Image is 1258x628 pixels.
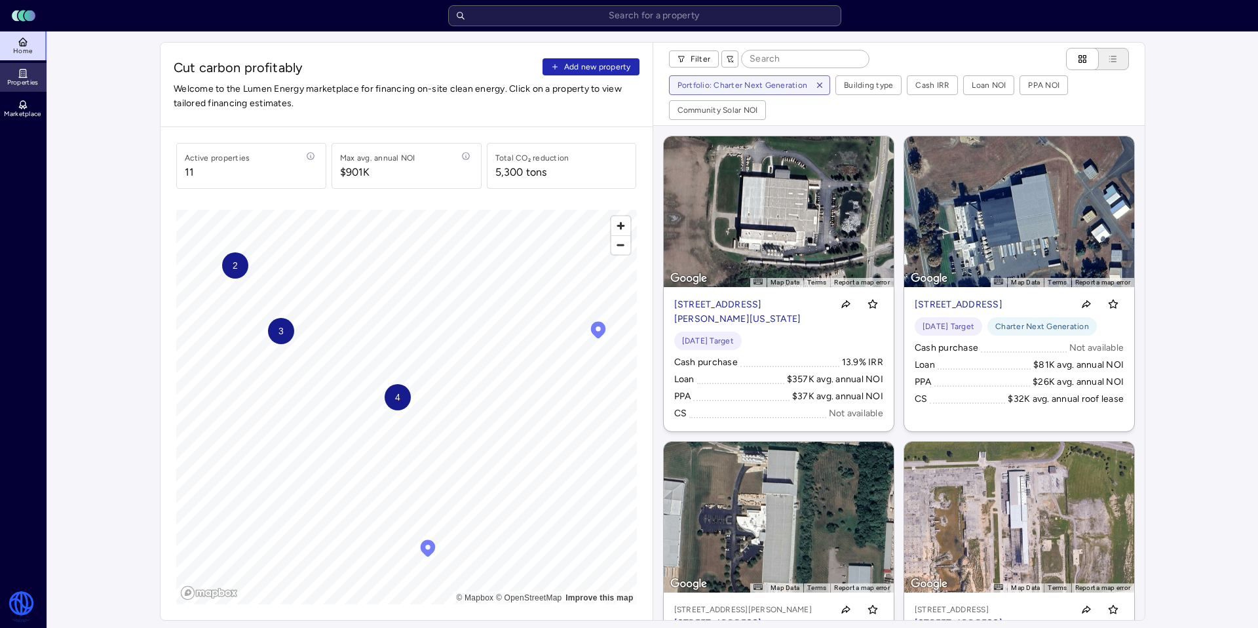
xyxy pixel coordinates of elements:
span: Filter [691,52,711,66]
div: Loan [674,372,695,387]
input: Search [742,50,869,68]
button: Add new property [543,58,639,75]
div: Cash purchase [674,355,738,370]
button: List view [1086,48,1129,70]
div: PPA [915,375,932,389]
p: [STREET_ADDRESS] [915,298,1002,312]
img: Watershed [8,591,35,623]
a: OpenStreetMap [496,593,562,602]
button: Cash IRR [907,76,957,94]
div: 13.9% IRR [842,355,883,370]
span: Charter Next Generation [995,320,1089,333]
button: Filter [669,50,719,68]
a: Mapbox logo [180,585,238,600]
div: PPA [674,389,691,404]
span: 2 [233,258,238,273]
button: Toggle favorite [862,599,883,620]
button: Toggle favorite [862,294,883,315]
button: Portfolio: Charter Next Generation [670,76,810,94]
a: Map[STREET_ADDRESS][PERSON_NAME][US_STATE]Toggle favorite[DATE] TargetCash purchase13.9% IRRLoan$... [664,136,894,431]
a: Map feedback [565,593,633,602]
div: $357K avg. annual NOI [787,372,883,387]
input: Search for a property [448,5,841,26]
button: Loan NOI [964,76,1014,94]
button: PPA NOI [1020,76,1067,94]
span: [DATE] Target [682,334,734,347]
div: Total CO₂ reduction [495,151,569,165]
div: CS [915,392,928,406]
span: Home [13,47,32,55]
button: Zoom in [611,216,630,235]
a: Mapbox [456,593,493,602]
div: Loan [915,358,935,372]
div: Building type [844,79,893,92]
div: CS [674,406,687,421]
canvas: Map [176,210,637,604]
div: $81K avg. annual NOI [1033,358,1124,372]
div: Loan NOI [972,79,1006,92]
div: PPA NOI [1028,79,1059,92]
div: Map marker [222,252,248,279]
button: Toggle favorite [1103,599,1124,620]
div: $26K avg. annual NOI [1033,375,1124,389]
p: [STREET_ADDRESS][PERSON_NAME] [674,603,827,616]
div: $37K avg. annual NOI [792,389,883,404]
button: Community Solar NOI [670,101,766,119]
button: Zoom out [611,235,630,254]
div: Not available [829,406,883,421]
div: Map marker [588,320,608,343]
span: Cut carbon profitably [174,58,537,77]
span: 3 [278,324,284,338]
span: [DATE] Target [923,320,974,333]
div: Map marker [385,384,411,410]
span: 11 [185,165,250,180]
p: [STREET_ADDRESS][PERSON_NAME][US_STATE] [674,298,827,326]
div: Active properties [185,151,250,165]
div: Map marker [268,318,294,344]
span: $901K [340,165,415,180]
div: 5,300 tons [495,165,547,180]
p: [STREET_ADDRESS] [915,603,1002,616]
div: Cash IRR [915,79,949,92]
span: Add new property [564,60,631,73]
span: Properties [7,79,39,87]
div: Portfolio: Charter Next Generation [677,79,808,92]
span: Zoom out [611,236,630,254]
div: Cash purchase [915,341,978,355]
div: Community Solar NOI [677,104,758,117]
span: Welcome to the Lumen Energy marketplace for financing on-site clean energy. Click on a property t... [174,82,639,111]
div: Not available [1069,341,1124,355]
span: Marketplace [4,110,41,118]
button: Cards view [1066,48,1099,70]
div: Map marker [418,538,438,562]
span: 4 [395,390,400,404]
button: Toggle favorite [1103,294,1124,315]
div: $32K avg. annual roof lease [1008,392,1124,406]
button: Building type [836,76,901,94]
div: Max avg. annual NOI [340,151,415,165]
a: Map[STREET_ADDRESS]Toggle favorite[DATE] TargetCharter Next GenerationCash purchaseNot availableL... [904,136,1134,431]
